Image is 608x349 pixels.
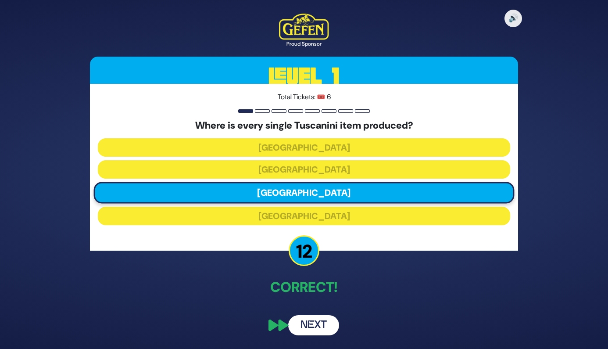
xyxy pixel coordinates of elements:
p: 12 [289,235,319,266]
button: 🔊 [504,10,522,27]
button: Next [288,315,339,335]
div: Proud Sponsor [279,40,329,48]
button: [GEOGRAPHIC_DATA] [98,160,510,179]
button: [GEOGRAPHIC_DATA] [94,182,515,204]
h3: Level 1 [90,57,518,96]
button: [GEOGRAPHIC_DATA] [98,207,510,225]
button: [GEOGRAPHIC_DATA] [98,138,510,157]
p: Correct! [90,277,518,298]
img: Kedem [279,14,329,40]
h5: Where is every single Tuscanini item produced? [98,120,510,131]
p: Total Tickets: 🎟️ 6 [98,92,510,102]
